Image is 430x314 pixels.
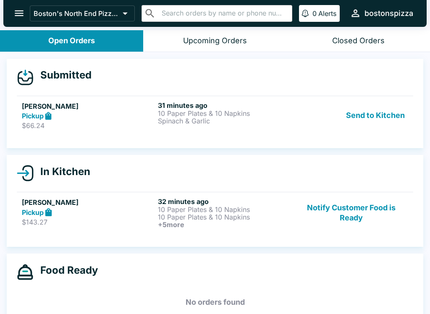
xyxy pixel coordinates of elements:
[158,206,291,213] p: 10 Paper Plates & 10 Napkins
[22,197,155,207] h5: [PERSON_NAME]
[294,197,408,228] button: Notify Customer Food is Ready
[34,264,98,277] h4: Food Ready
[22,112,44,120] strong: Pickup
[17,96,413,135] a: [PERSON_NAME]Pickup$66.2431 minutes ago10 Paper Plates & 10 NapkinsSpinach & GarlicSend to Kitchen
[30,5,135,21] button: Boston's North End Pizza Bakery
[158,101,291,110] h6: 31 minutes ago
[22,218,155,226] p: $143.27
[48,36,95,46] div: Open Orders
[22,121,155,130] p: $66.24
[158,110,291,117] p: 10 Paper Plates & 10 Napkins
[158,213,291,221] p: 10 Paper Plates & 10 Napkins
[346,4,417,22] button: bostonspizza
[34,165,90,178] h4: In Kitchen
[332,36,385,46] div: Closed Orders
[158,117,291,125] p: Spinach & Garlic
[158,197,291,206] h6: 32 minutes ago
[22,101,155,111] h5: [PERSON_NAME]
[17,192,413,233] a: [PERSON_NAME]Pickup$143.2732 minutes ago10 Paper Plates & 10 Napkins10 Paper Plates & 10 Napkins+...
[343,101,408,130] button: Send to Kitchen
[22,208,44,217] strong: Pickup
[183,36,247,46] div: Upcoming Orders
[312,9,317,18] p: 0
[158,221,291,228] h6: + 5 more
[318,9,336,18] p: Alerts
[364,8,413,18] div: bostonspizza
[34,9,119,18] p: Boston's North End Pizza Bakery
[159,8,288,19] input: Search orders by name or phone number
[34,69,92,81] h4: Submitted
[8,3,30,24] button: open drawer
